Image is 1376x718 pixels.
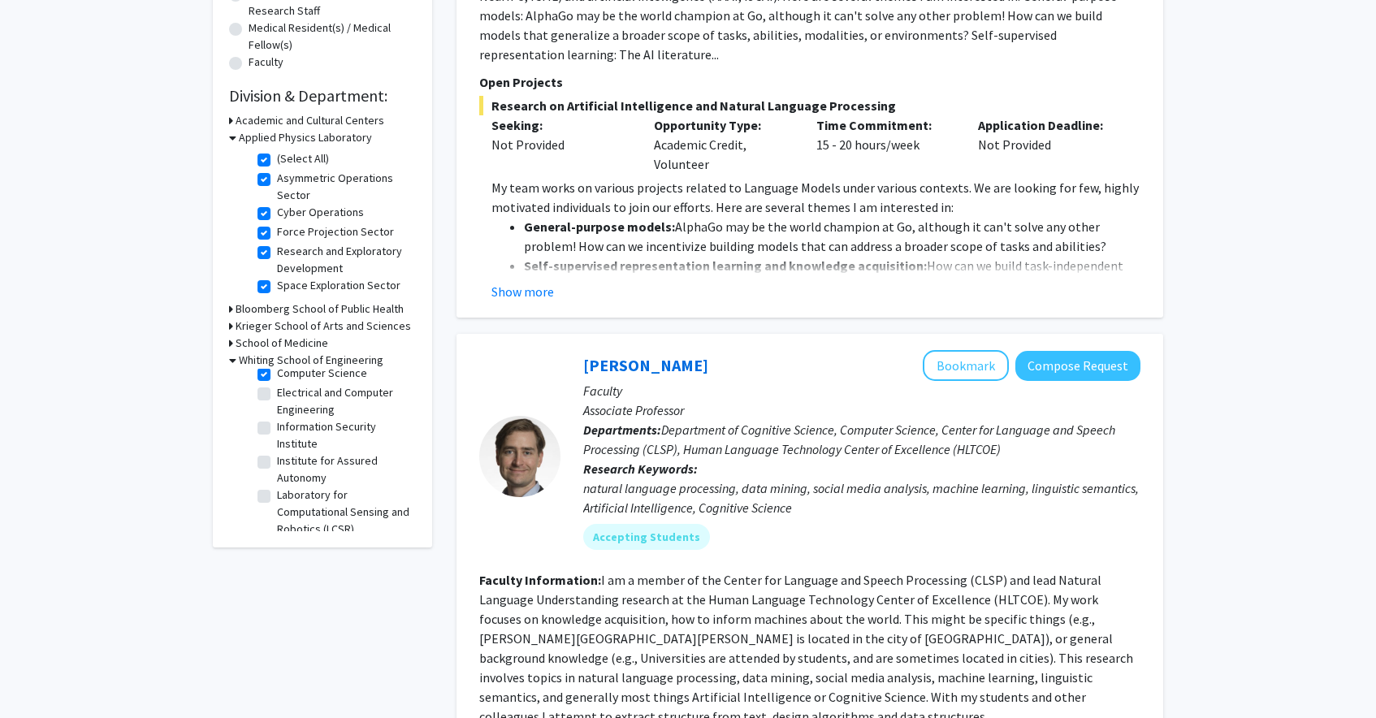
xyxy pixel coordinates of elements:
div: Not Provided [491,135,630,154]
label: Faculty [249,54,283,71]
label: Information Security Institute [277,418,412,452]
label: Cyber Operations [277,204,364,221]
strong: Self-supervised representation learning and knowledge acquisition: [524,257,927,274]
label: Laboratory for Computational Sensing and Robotics (LCSR) [277,487,412,538]
p: Opportunity Type: [654,115,792,135]
p: Open Projects [479,72,1140,92]
button: Show more [491,282,554,301]
h3: Bloomberg School of Public Health [236,301,404,318]
li: AlphaGo may be the world champion at Go, although it can't solve any other problem! How can we in... [524,217,1140,256]
span: Department of Cognitive Science, Computer Science, Center for Language and Speech Processing (CLS... [583,422,1115,457]
li: How can we build task-independent representations that utilize cheap signals available in-the-wil... [524,256,1140,314]
label: Space Exploration Sector [277,277,400,294]
h3: Applied Physics Laboratory [239,129,372,146]
label: Research and Exploratory Development [277,243,412,277]
label: Force Projection Sector [277,223,394,240]
button: Add Ben Van Durme to Bookmarks [923,350,1009,381]
h3: School of Medicine [236,335,328,352]
h2: Division & Department: [229,86,416,106]
label: Institute for Assured Autonomy [277,452,412,487]
iframe: Chat [12,645,69,706]
p: Time Commitment: [816,115,954,135]
p: Seeking: [491,115,630,135]
label: Asymmetric Operations Sector [277,170,412,204]
h3: Krieger School of Arts and Sciences [236,318,411,335]
p: Associate Professor [583,400,1140,420]
button: Compose Request to Ben Van Durme [1015,351,1140,381]
b: Research Keywords: [583,461,698,477]
span: Research on Artificial Intelligence and Natural Language Processing [479,96,1140,115]
p: Faculty [583,381,1140,400]
h3: Academic and Cultural Centers [236,112,384,129]
a: [PERSON_NAME] [583,355,708,375]
b: Faculty Information: [479,572,601,588]
p: Application Deadline: [978,115,1116,135]
div: natural language processing, data mining, social media analysis, machine learning, linguistic sem... [583,478,1140,517]
div: Academic Credit, Volunteer [642,115,804,174]
label: Computer Science [277,365,367,382]
div: Not Provided [966,115,1128,174]
h3: Whiting School of Engineering [239,352,383,369]
strong: General-purpose models: [524,218,675,235]
b: Departments: [583,422,661,438]
label: Electrical and Computer Engineering [277,384,412,418]
p: My team works on various projects related to Language Models under various contexts. We are looki... [491,178,1140,217]
div: 15 - 20 hours/week [804,115,967,174]
label: (Select All) [277,150,329,167]
label: Medical Resident(s) / Medical Fellow(s) [249,19,416,54]
mat-chip: Accepting Students [583,524,710,550]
